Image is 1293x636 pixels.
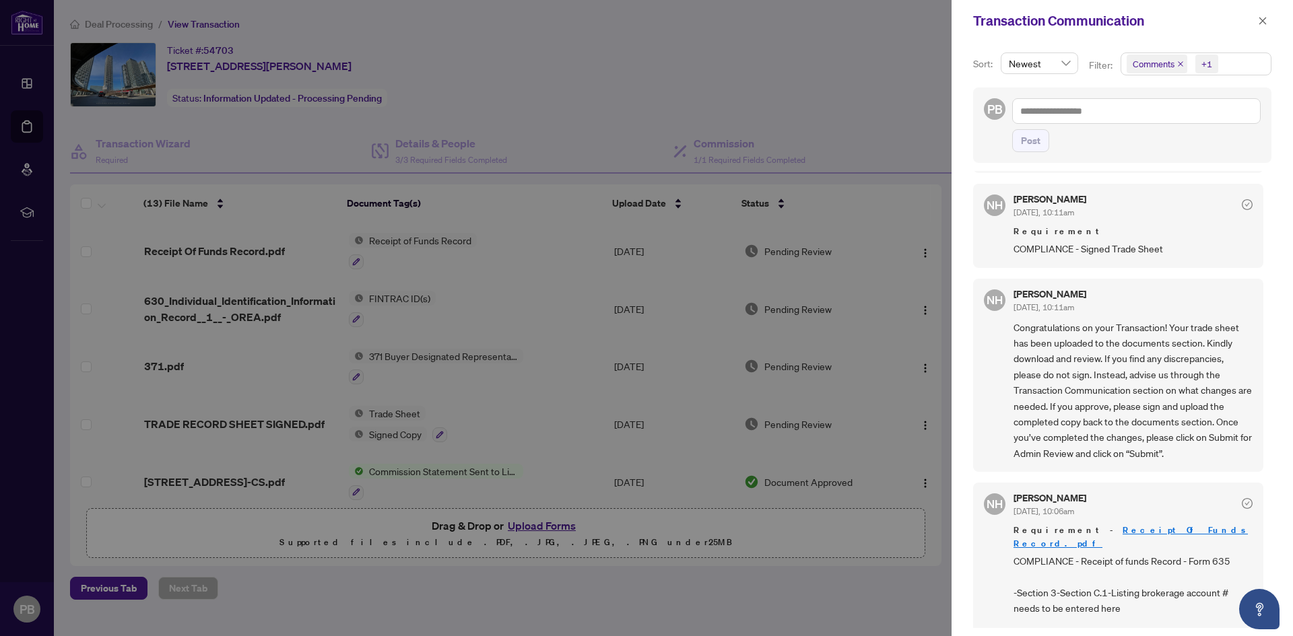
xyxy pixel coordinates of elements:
span: Comments [1133,57,1174,71]
span: COMPLIANCE - Signed Trade Sheet [1014,241,1253,256]
span: Comments [1127,55,1187,73]
span: [DATE], 10:06am [1014,506,1074,516]
p: Filter: [1089,58,1115,73]
div: Transaction Communication [973,11,1254,31]
h5: [PERSON_NAME] [1014,493,1086,503]
span: Congratulations on your Transaction! Your trade sheet has been uploaded to the documents section.... [1014,320,1253,461]
h5: [PERSON_NAME] [1014,195,1086,204]
span: check-circle [1242,498,1253,509]
a: Receipt Of Funds Record.pdf [1014,524,1248,549]
h5: [PERSON_NAME] [1014,289,1086,299]
span: [DATE], 10:11am [1014,302,1074,312]
span: NH [987,197,1003,214]
span: PB [987,100,1003,118]
button: Open asap [1239,589,1280,629]
span: Newest [1009,53,1070,73]
span: [DATE], 10:11am [1014,207,1074,217]
span: NH [987,291,1003,309]
span: check-circle [1242,199,1253,210]
div: +1 [1201,57,1212,71]
span: close [1258,16,1267,26]
p: Sort: [973,57,995,71]
span: Requirement - [1014,524,1253,551]
button: Post [1012,129,1049,152]
span: close [1177,61,1184,67]
span: Requirement [1014,225,1253,238]
span: NH [987,495,1003,513]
